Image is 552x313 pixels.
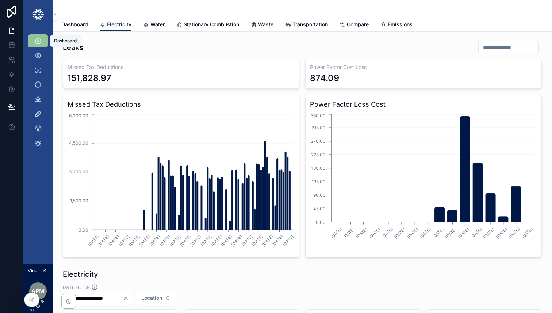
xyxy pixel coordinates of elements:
text: [DATE] [199,234,212,247]
tspan: 180.00 [311,165,326,171]
text: [DATE] [261,234,274,247]
tspan: 0.00 [316,220,326,225]
text: [DATE] [118,234,131,247]
a: Transportation [285,18,328,33]
text: [DATE] [393,226,406,240]
text: [DATE] [179,234,192,247]
text: [DATE] [457,226,470,240]
text: [DATE] [444,226,457,240]
a: Waste [251,18,273,33]
tspan: 225.00 [311,152,326,157]
text: [DATE] [241,234,254,247]
text: [DATE] [368,226,381,240]
text: [DATE] [469,226,483,240]
a: Emissions [380,18,413,33]
span: Water [150,21,165,28]
div: chart [68,112,295,253]
span: Transportation [292,21,328,28]
text: [DATE] [342,226,356,240]
span: APM [31,287,45,295]
tspan: 270.00 [311,138,326,144]
text: [DATE] [406,226,419,240]
text: [DATE] [521,226,534,240]
a: Dashboard [61,18,88,33]
text: [DATE] [419,226,432,240]
text: [DATE] [107,234,120,247]
h3: Power Factor Cost Loss [310,64,537,71]
text: [DATE] [355,226,368,240]
span: Dashboard [61,21,88,28]
text: [DATE] [281,234,295,247]
h3: Missed Tax Deductions [68,64,295,71]
h3: Power Factor Loss Cost [310,99,537,110]
h1: Leaks [63,42,83,53]
a: Compare [340,18,369,33]
tspan: 6,000.00 [69,113,88,118]
tspan: 45.00 [313,206,326,211]
text: [DATE] [210,234,223,247]
a: Stationary Combustion [176,18,239,33]
h3: Missed Tax Deductions [68,99,295,110]
text: [DATE] [271,234,284,247]
tspan: 1,500.00 [70,198,88,203]
text: [DATE] [138,234,151,247]
span: Waste [258,21,273,28]
text: [DATE] [97,234,110,247]
div: chart [310,112,537,253]
tspan: 4,500.00 [69,140,88,146]
text: [DATE] [169,234,182,247]
span: Location [141,294,162,302]
text: [DATE] [508,226,521,240]
text: [DATE] [128,234,141,247]
label: Date filter [63,284,90,290]
h1: Electricity [63,269,98,279]
tspan: 360.00 [311,113,326,118]
text: [DATE] [158,234,172,247]
text: [DATE] [482,226,495,240]
a: Electricity [100,18,131,32]
a: Water [143,18,165,33]
span: Emissions [388,21,413,28]
span: Stationary Combustion [184,21,239,28]
button: Clear [123,295,132,301]
text: [DATE] [189,234,202,247]
text: [DATE] [220,234,233,247]
img: App logo [32,9,44,20]
div: Dashboard [54,38,77,44]
text: [DATE] [380,226,394,240]
button: Select Button [135,291,177,305]
div: scrollable content [23,29,53,159]
text: [DATE] [87,234,100,247]
span: Compare [347,21,369,28]
text: [DATE] [251,234,264,247]
span: Electricity [107,21,131,28]
tspan: 135.00 [312,179,326,184]
text: [DATE] [330,226,343,240]
span: Viewing as [PERSON_NAME] Personal [28,268,40,274]
tspan: 0.00 [78,227,88,233]
text: [DATE] [148,234,161,247]
text: [DATE] [432,226,445,240]
div: 874.09 [310,72,339,84]
tspan: 90.00 [313,192,326,198]
div: 151,828.97 [68,72,111,84]
tspan: 315.00 [312,125,326,130]
tspan: 3,000.00 [69,169,88,175]
text: [DATE] [495,226,508,240]
text: [DATE] [230,234,244,247]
